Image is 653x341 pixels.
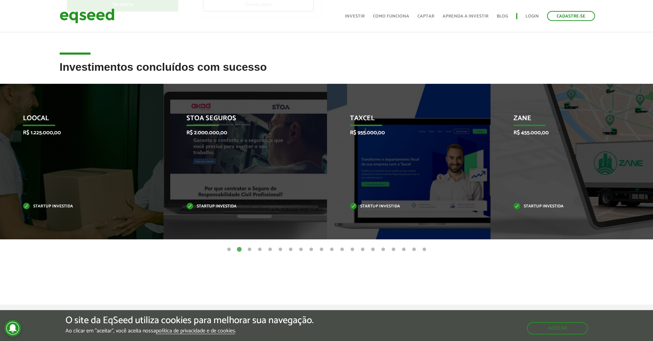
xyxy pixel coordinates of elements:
[350,129,457,136] p: R$ 955.000,00
[156,328,235,334] a: política de privacidade e de cookies
[60,61,594,83] h2: Investimentos concluídos com sucesso
[350,205,457,208] p: Startup investida
[525,14,539,19] a: Login
[267,246,274,253] button: 5 of 20
[23,129,130,136] p: R$ 1.225.000,00
[308,246,315,253] button: 9 of 20
[23,114,130,126] p: Loocal
[411,246,418,253] button: 19 of 20
[328,246,335,253] button: 11 of 20
[339,246,346,253] button: 12 of 20
[421,246,428,253] button: 20 of 20
[400,246,407,253] button: 18 of 20
[359,246,366,253] button: 14 of 20
[380,246,387,253] button: 16 of 20
[390,246,397,253] button: 17 of 20
[373,14,409,19] a: Como funciona
[370,246,376,253] button: 15 of 20
[186,205,294,208] p: Startup investida
[345,14,365,19] a: Investir
[236,246,243,253] button: 2 of 20
[60,7,114,25] img: EqSeed
[443,14,488,19] a: Aprenda a investir
[298,246,304,253] button: 8 of 20
[513,114,621,126] p: Zane
[418,14,434,19] a: Captar
[65,328,314,334] p: Ao clicar em "aceitar", você aceita nossa .
[65,315,314,326] h5: O site da EqSeed utiliza cookies para melhorar sua navegação.
[350,114,457,126] p: Taxcel
[287,246,294,253] button: 7 of 20
[246,246,253,253] button: 3 of 20
[497,14,508,19] a: Blog
[513,205,621,208] p: Startup investida
[547,11,595,21] a: Cadastre-se
[513,129,621,136] p: R$ 455.000,00
[186,129,294,136] p: R$ 2.000.000,00
[23,205,130,208] p: Startup investida
[318,246,325,253] button: 10 of 20
[277,246,284,253] button: 6 of 20
[527,322,588,334] button: Aceitar
[186,114,294,126] p: STOA Seguros
[256,246,263,253] button: 4 of 20
[349,246,356,253] button: 13 of 20
[226,246,232,253] button: 1 of 20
